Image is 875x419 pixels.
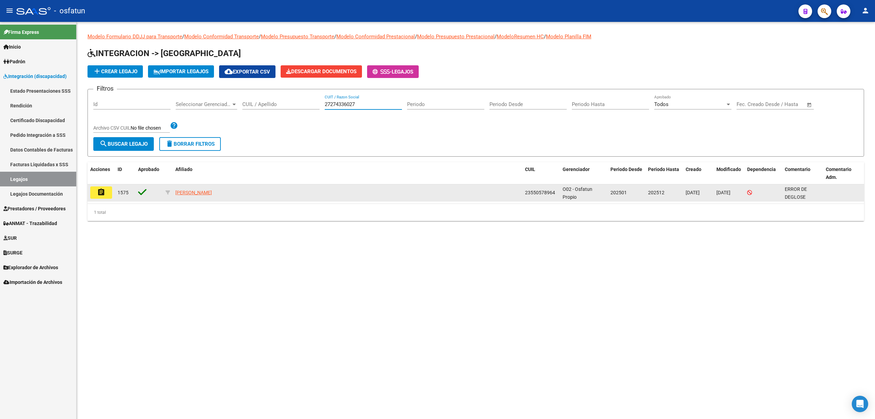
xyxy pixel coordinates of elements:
[97,188,105,196] mat-icon: assignment
[87,49,241,58] span: INTEGRACION -> [GEOGRAPHIC_DATA]
[225,69,270,75] span: Exportar CSV
[522,162,560,185] datatable-header-cell: CUIL
[93,84,117,93] h3: Filtros
[118,190,129,195] span: 1575
[87,65,143,78] button: Crear Legajo
[5,6,14,15] mat-icon: menu
[3,205,66,212] span: Prestadores / Proveedores
[170,121,178,130] mat-icon: help
[785,167,810,172] span: Comentario
[785,186,807,200] span: ERROR DE DEGLOSE
[737,101,764,107] input: Fecha inicio
[99,140,108,148] mat-icon: search
[175,167,192,172] span: Afiliado
[563,186,592,200] span: O02 - Osfatun Propio
[93,68,137,75] span: Crear Legajo
[823,162,864,185] datatable-header-cell: Comentario Adm.
[153,68,208,75] span: IMPORTAR LEGAJOS
[3,249,23,257] span: SURGE
[497,34,544,40] a: ModeloResumen HC
[175,190,212,195] span: [PERSON_NAME]
[138,167,159,172] span: Aprobado
[93,137,154,151] button: Buscar Legajo
[714,162,744,185] datatable-header-cell: Modificado
[165,140,174,148] mat-icon: delete
[716,190,730,195] span: [DATE]
[176,101,231,107] span: Seleccionar Gerenciador
[87,33,864,221] div: / / / / / /
[683,162,714,185] datatable-header-cell: Creado
[610,167,642,172] span: Periodo Desde
[173,162,522,185] datatable-header-cell: Afiliado
[3,264,58,271] span: Explorador de Archivos
[281,65,362,78] button: Descargar Documentos
[87,162,115,185] datatable-header-cell: Acciones
[744,162,782,185] datatable-header-cell: Dependencia
[93,67,101,75] mat-icon: add
[261,34,334,40] a: Modelo Presupuesto Transporte
[373,69,392,75] span: -
[87,34,182,40] a: Modelo Formulario DDJJ para Transporte
[3,28,39,36] span: Firma Express
[3,73,67,80] span: Integración (discapacidad)
[225,67,233,76] mat-icon: cloud_download
[115,162,135,185] datatable-header-cell: ID
[90,167,110,172] span: Acciones
[525,190,555,195] span: 23550578964
[654,101,669,107] span: Todos
[861,6,870,15] mat-icon: person
[3,234,17,242] span: SUR
[286,68,356,75] span: Descargar Documentos
[367,65,419,78] button: -Legajos
[686,190,700,195] span: [DATE]
[3,278,62,286] span: Importación de Archivos
[159,137,221,151] button: Borrar Filtros
[3,58,25,65] span: Padrón
[648,167,679,172] span: Periodo Hasta
[648,190,664,195] span: 202512
[608,162,645,185] datatable-header-cell: Periodo Desde
[336,34,415,40] a: Modelo Conformidad Prestacional
[392,69,413,75] span: Legajos
[131,125,170,131] input: Archivo CSV CUIL
[645,162,683,185] datatable-header-cell: Periodo Hasta
[563,167,590,172] span: Gerenciador
[852,396,868,412] div: Open Intercom Messenger
[716,167,741,172] span: Modificado
[118,167,122,172] span: ID
[54,3,85,18] span: - osfatun
[93,125,131,131] span: Archivo CSV CUIL
[135,162,163,185] datatable-header-cell: Aprobado
[560,162,608,185] datatable-header-cell: Gerenciador
[3,220,57,227] span: ANMAT - Trazabilidad
[525,167,535,172] span: CUIL
[770,101,804,107] input: Fecha fin
[87,204,864,221] div: 1 total
[219,65,275,78] button: Exportar CSV
[782,162,823,185] datatable-header-cell: Comentario
[3,43,21,51] span: Inicio
[148,65,214,78] button: IMPORTAR LEGAJOS
[747,167,776,172] span: Dependencia
[546,34,591,40] a: Modelo Planilla FIM
[99,141,148,147] span: Buscar Legajo
[184,34,259,40] a: Modelo Conformidad Transporte
[610,190,627,195] span: 202501
[806,101,813,109] button: Open calendar
[417,34,495,40] a: Modelo Presupuesto Prestacional
[826,167,851,180] span: Comentario Adm.
[165,141,215,147] span: Borrar Filtros
[686,167,701,172] span: Creado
